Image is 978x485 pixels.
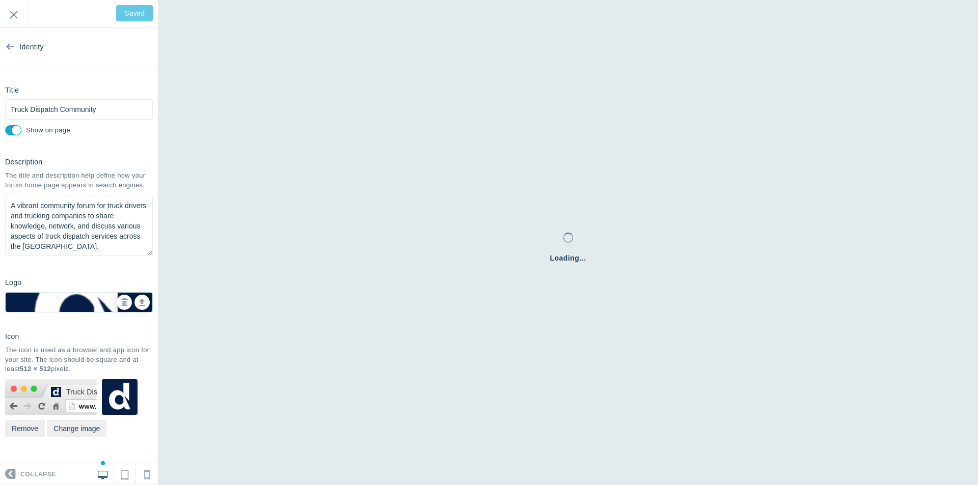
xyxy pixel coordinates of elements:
[5,171,153,190] div: The title and description help define how your forum home page appears in search engines.
[5,87,19,94] h6: Title
[5,379,97,415] img: fevicon-bg.png
[20,365,51,373] b: 512 × 512
[550,253,586,263] span: Loading...
[5,346,153,374] div: The icon is used as a browser and app icon for your site. The icon should be square and at least ...
[5,279,21,287] h6: Logo
[6,229,152,376] img: cropped-siteicon-192x192.png
[51,387,61,397] img: cropped-siteicon-192x192.png
[66,387,97,397] span: Truck Dispatch Community
[5,158,42,166] h6: Description
[5,195,153,256] textarea: A vibrant community forum for truck drivers and trucking companies to share knowledge, network, a...
[20,464,56,485] span: Collapse
[26,126,70,135] label: Display the title on the body of the page
[102,379,138,415] img: cropped-siteicon-192x192.png
[47,420,106,437] button: Change image
[5,420,45,437] button: Remove
[19,28,44,66] span: Identity
[5,333,19,340] h6: Icon
[5,125,21,135] input: Display the title on the body of the page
